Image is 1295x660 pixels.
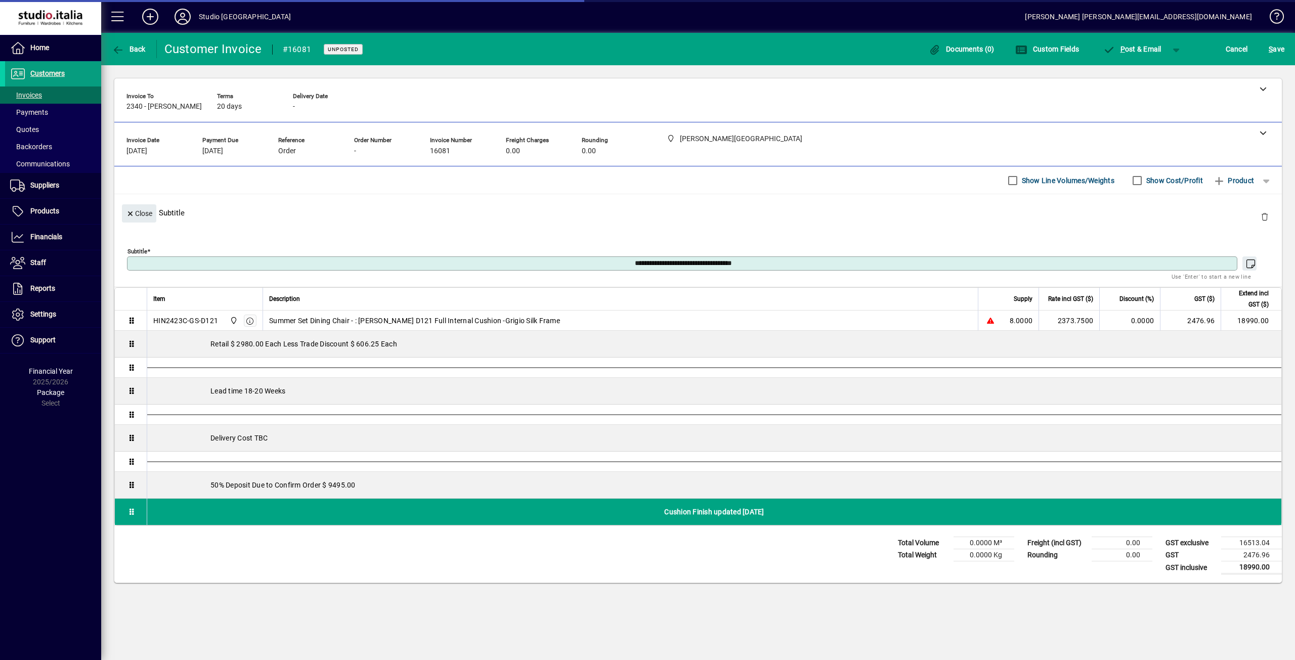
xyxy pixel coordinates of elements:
[5,328,101,353] a: Support
[582,147,596,155] span: 0.00
[1221,537,1282,549] td: 16513.04
[109,40,148,58] button: Back
[30,69,65,77] span: Customers
[1160,561,1221,574] td: GST inclusive
[122,204,156,223] button: Close
[119,208,159,217] app-page-header-button: Close
[147,472,1281,498] div: 50% Deposit Due to Confirm Order $ 9495.00
[893,537,954,549] td: Total Volume
[1221,311,1281,331] td: 18990.00
[134,8,166,26] button: Add
[1015,45,1079,53] span: Custom Fields
[199,9,291,25] div: Studio [GEOGRAPHIC_DATA]
[1221,561,1282,574] td: 18990.00
[126,103,202,111] span: 2340 - [PERSON_NAME]
[10,143,52,151] span: Backorders
[127,248,147,255] mat-label: Subtitle
[101,40,157,58] app-page-header-button: Back
[1022,549,1092,561] td: Rounding
[1022,537,1092,549] td: Freight (incl GST)
[1014,293,1032,304] span: Supply
[30,43,49,52] span: Home
[5,199,101,224] a: Products
[1025,9,1252,25] div: [PERSON_NAME] [PERSON_NAME][EMAIL_ADDRESS][DOMAIN_NAME]
[1120,45,1125,53] span: P
[1119,293,1154,304] span: Discount (%)
[30,181,59,189] span: Suppliers
[1045,316,1093,326] div: 2373.7500
[354,147,356,155] span: -
[1160,537,1221,549] td: GST exclusive
[227,315,239,326] span: Nugent Street
[506,147,520,155] span: 0.00
[1253,212,1277,221] app-page-header-button: Delete
[112,45,146,53] span: Back
[269,316,560,326] span: Summer Set Dining Chair - : [PERSON_NAME] D121 Full Internal Cushion -Grigio Silk Frame
[1223,40,1250,58] button: Cancel
[1227,288,1269,310] span: Extend incl GST ($)
[293,103,295,111] span: -
[202,147,223,155] span: [DATE]
[1048,293,1093,304] span: Rate incl GST ($)
[328,46,359,53] span: Unposted
[166,8,199,26] button: Profile
[1020,175,1114,186] label: Show Line Volumes/Weights
[1160,311,1221,331] td: 2476.96
[30,207,59,215] span: Products
[1092,537,1152,549] td: 0.00
[164,41,262,57] div: Customer Invoice
[1266,40,1287,58] button: Save
[30,284,55,292] span: Reports
[1098,40,1167,58] button: Post & Email
[30,233,62,241] span: Financials
[5,104,101,121] a: Payments
[929,45,995,53] span: Documents (0)
[893,549,954,561] td: Total Weight
[5,276,101,301] a: Reports
[5,121,101,138] a: Quotes
[217,103,242,111] span: 20 days
[30,310,56,318] span: Settings
[114,194,1282,231] div: Subtitle
[1213,172,1254,189] span: Product
[1172,271,1251,282] mat-hint: Use 'Enter' to start a new line
[153,293,165,304] span: Item
[1013,40,1082,58] button: Custom Fields
[10,108,48,116] span: Payments
[10,160,70,168] span: Communications
[126,205,152,222] span: Close
[269,293,300,304] span: Description
[30,258,46,267] span: Staff
[1208,171,1259,190] button: Product
[1144,175,1203,186] label: Show Cost/Profit
[954,537,1014,549] td: 0.0000 M³
[1221,549,1282,561] td: 2476.96
[30,336,56,344] span: Support
[5,138,101,155] a: Backorders
[1226,41,1248,57] span: Cancel
[1099,311,1160,331] td: 0.0000
[37,388,64,397] span: Package
[5,35,101,61] a: Home
[126,147,147,155] span: [DATE]
[5,225,101,250] a: Financials
[1269,41,1284,57] span: ave
[147,378,1281,404] div: Lead time 18-20 Weeks
[1262,2,1282,35] a: Knowledge Base
[430,147,450,155] span: 16081
[10,91,42,99] span: Invoices
[1253,204,1277,229] button: Delete
[29,367,73,375] span: Financial Year
[283,41,312,58] div: #16081
[1103,45,1161,53] span: ost & Email
[1160,549,1221,561] td: GST
[5,302,101,327] a: Settings
[1194,293,1215,304] span: GST ($)
[5,155,101,172] a: Communications
[926,40,997,58] button: Documents (0)
[5,173,101,198] a: Suppliers
[5,250,101,276] a: Staff
[1010,316,1033,326] span: 8.0000
[147,331,1281,357] div: Retail $ 2980.00 Each Less Trade Discount $ 606.25 Each
[10,125,39,134] span: Quotes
